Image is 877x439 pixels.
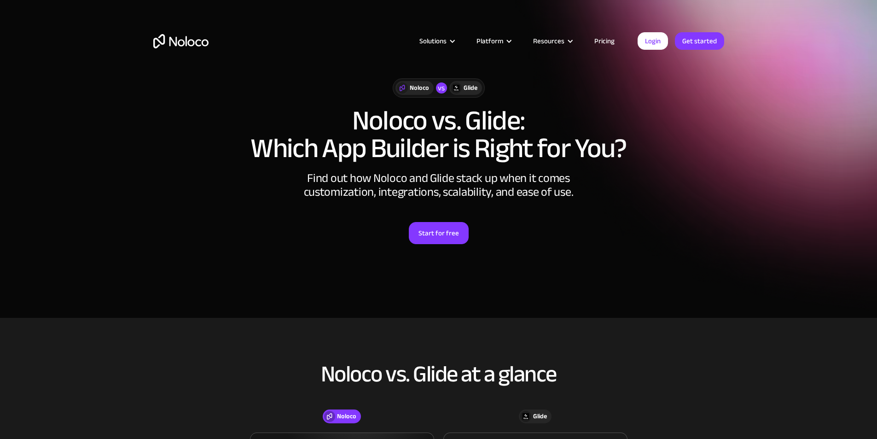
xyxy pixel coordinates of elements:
div: vs [436,82,447,94]
div: Solutions [408,35,465,47]
a: Start for free [409,222,469,244]
div: Solutions [419,35,447,47]
a: Login [638,32,668,50]
div: Noloco [337,411,356,421]
a: Get started [675,32,724,50]
div: Glide [533,411,547,421]
h2: Noloco vs. Glide at a glance [153,362,724,386]
div: Platform [476,35,503,47]
div: Noloco [410,83,429,93]
h1: Noloco vs. Glide: Which App Builder is Right for You? [153,107,724,162]
div: Find out how Noloco and Glide stack up when it comes customization, integrations, scalability, an... [301,171,577,199]
div: Platform [465,35,522,47]
div: Glide [464,83,477,93]
div: Resources [533,35,564,47]
a: home [153,34,209,48]
a: Pricing [583,35,626,47]
div: Resources [522,35,583,47]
